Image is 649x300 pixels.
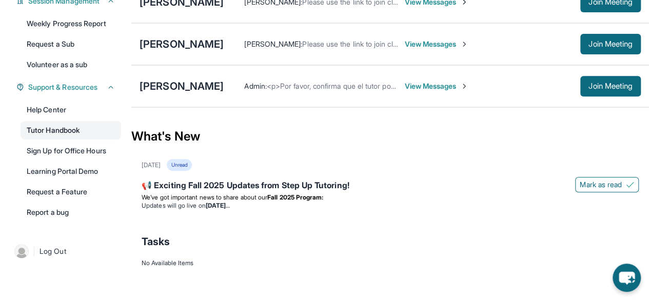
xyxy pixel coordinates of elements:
a: Tutor Handbook [21,121,121,139]
span: Admin : [244,82,266,90]
a: Weekly Progress Report [21,14,121,33]
span: Join Meeting [588,83,633,89]
strong: Fall 2025 Program: [267,193,323,201]
button: Join Meeting [580,76,641,96]
span: We’ve got important news to share about our [142,193,267,201]
div: [PERSON_NAME] [140,79,224,93]
a: Request a Feature [21,183,121,201]
a: Sign Up for Office Hours [21,142,121,160]
span: Join Meeting [588,41,633,47]
span: | [33,245,35,257]
a: Volunteer as a sub [21,55,121,74]
a: Help Center [21,101,121,119]
div: [DATE] [142,161,161,169]
button: Join Meeting [580,34,641,54]
img: Chevron-Right [460,40,468,48]
a: Report a bug [21,203,121,222]
button: Support & Resources [24,82,115,92]
div: [PERSON_NAME] [140,37,224,51]
span: Tasks [142,234,170,249]
img: Mark as read [626,181,634,189]
a: Learning Portal Demo [21,162,121,181]
span: Please use the link to join class on [DATE] ([DATE]) at 4 pm for [PERSON_NAME] and 5 pm for Angel... [302,39,643,48]
div: Unread [167,159,191,171]
span: Support & Resources [28,82,97,92]
div: What's New [131,114,649,159]
span: Log Out [40,246,66,256]
img: Chevron-Right [460,82,468,90]
span: <p>Por favor, confirma que el tutor podrá asistir a tu primera hora de reunión asignada antes de ... [267,82,646,90]
button: chat-button [613,264,641,292]
a: |Log Out [10,240,121,263]
span: [PERSON_NAME] : [244,39,302,48]
button: Mark as read [575,177,639,192]
strong: [DATE] [206,202,230,209]
a: Request a Sub [21,35,121,53]
div: No Available Items [142,259,639,267]
li: Updates will go live on [142,202,639,210]
div: 📢 Exciting Fall 2025 Updates from Step Up Tutoring! [142,179,639,193]
span: View Messages [404,81,468,91]
img: user-img [14,244,29,258]
span: View Messages [404,39,468,49]
span: Mark as read [580,179,622,190]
